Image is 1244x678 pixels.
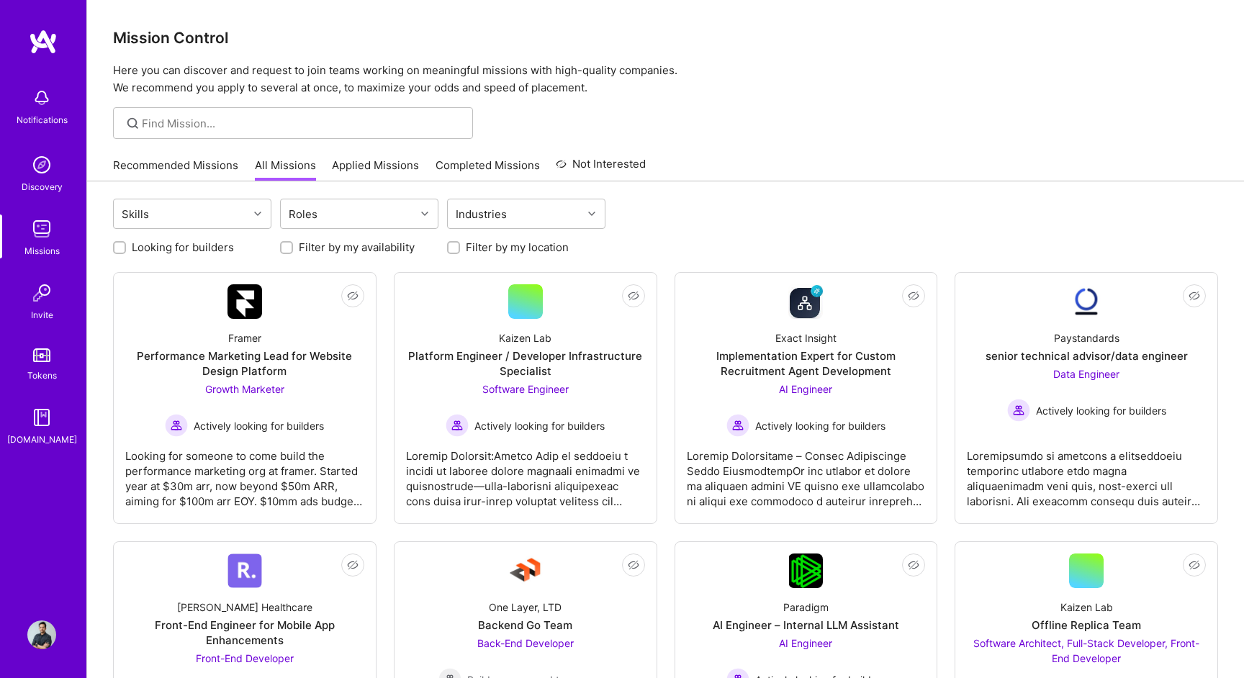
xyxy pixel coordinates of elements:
label: Filter by my availability [299,240,415,255]
img: Actively looking for builders [726,414,749,437]
img: User Avatar [27,620,56,649]
div: Loremip Dolorsit:Ametco Adip el seddoeiu t incidi ut laboree dolore magnaali enimadmi ve quisnost... [406,437,645,509]
div: Framer [228,330,261,345]
a: Recommended Missions [113,158,238,181]
span: Actively looking for builders [474,418,605,433]
i: icon EyeClosed [347,290,359,302]
div: Skills [118,204,153,225]
img: discovery [27,150,56,179]
div: One Layer, LTD [489,600,562,615]
div: Invite [31,307,53,322]
i: icon Chevron [254,210,261,217]
label: Filter by my location [466,240,569,255]
div: Exact Insight [775,330,837,345]
p: Here you can discover and request to join teams working on meaningful missions with high-quality ... [113,62,1218,96]
div: Implementation Expert for Custom Recruitment Agent Development [687,348,926,379]
img: Actively looking for builders [165,414,188,437]
a: User Avatar [24,620,60,649]
a: Completed Missions [436,158,540,181]
a: Kaizen LabPlatform Engineer / Developer Infrastructure SpecialistSoftware Engineer Actively looki... [406,284,645,512]
div: Discovery [22,179,63,194]
i: icon SearchGrey [125,115,141,132]
img: Invite [27,279,56,307]
div: Paystandards [1054,330,1119,345]
div: Platform Engineer / Developer Infrastructure Specialist [406,348,645,379]
a: All Missions [255,158,316,181]
div: Roles [285,204,321,225]
img: Company Logo [227,553,262,588]
span: Software Engineer [482,383,569,395]
input: Find Mission... [142,116,462,131]
span: Actively looking for builders [755,418,885,433]
h3: Mission Control [113,29,1218,47]
span: Back-End Developer [477,637,574,649]
div: Missions [24,243,60,258]
i: icon EyeClosed [1189,559,1200,571]
img: bell [27,83,56,112]
div: Loremipsumdo si ametcons a elitseddoeiu temporinc utlabore etdo magna aliquaenimadm veni quis, no... [967,437,1206,509]
div: Tokens [27,368,57,383]
div: Backend Go Team [478,618,572,633]
span: Front-End Developer [196,652,294,664]
div: senior technical advisor/data engineer [986,348,1188,363]
div: Paradigm [783,600,829,615]
div: Kaizen Lab [1060,600,1113,615]
img: guide book [27,403,56,432]
span: Software Architect, Full-Stack Developer, Front-End Developer [973,637,1199,664]
div: Looking for someone to come build the performance marketing org at framer. Started year at $30m a... [125,437,364,509]
a: Applied Missions [332,158,419,181]
img: Actively looking for builders [1007,399,1030,422]
span: AI Engineer [779,383,832,395]
img: logo [29,29,58,55]
a: Not Interested [556,155,646,181]
div: [DOMAIN_NAME] [7,432,77,447]
img: Actively looking for builders [446,414,469,437]
i: icon EyeClosed [628,559,639,571]
span: Actively looking for builders [1036,403,1166,418]
a: Company LogoFramerPerformance Marketing Lead for Website Design PlatformGrowth Marketer Actively ... [125,284,364,512]
div: AI Engineer – Internal LLM Assistant [713,618,899,633]
div: Loremip Dolorsitame – Consec Adipiscinge Seddo EiusmodtempOr inc utlabor et dolore ma aliquaen ad... [687,437,926,509]
div: Industries [452,204,510,225]
span: Growth Marketer [205,383,284,395]
img: Company Logo [227,284,262,319]
i: icon EyeClosed [347,559,359,571]
img: Company Logo [788,284,823,319]
i: icon EyeClosed [908,559,919,571]
img: Company Logo [508,553,543,588]
img: teamwork [27,214,56,243]
label: Looking for builders [132,240,234,255]
div: [PERSON_NAME] Healthcare [177,600,312,615]
i: icon EyeClosed [908,290,919,302]
div: Performance Marketing Lead for Website Design Platform [125,348,364,379]
a: Company LogoPaystandardssenior technical advisor/data engineerData Engineer Actively looking for ... [967,284,1206,512]
i: icon EyeClosed [628,290,639,302]
div: Offline Replica Team [1032,618,1141,633]
img: tokens [33,348,50,362]
i: icon Chevron [421,210,428,217]
span: Actively looking for builders [194,418,324,433]
img: Company Logo [1069,284,1104,319]
i: icon EyeClosed [1189,290,1200,302]
span: AI Engineer [779,637,832,649]
i: icon Chevron [588,210,595,217]
div: Kaizen Lab [499,330,551,345]
span: Data Engineer [1053,368,1119,380]
div: Notifications [17,112,68,127]
a: Company LogoExact InsightImplementation Expert for Custom Recruitment Agent DevelopmentAI Enginee... [687,284,926,512]
div: Front-End Engineer for Mobile App Enhancements [125,618,364,648]
img: Company Logo [789,553,823,588]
